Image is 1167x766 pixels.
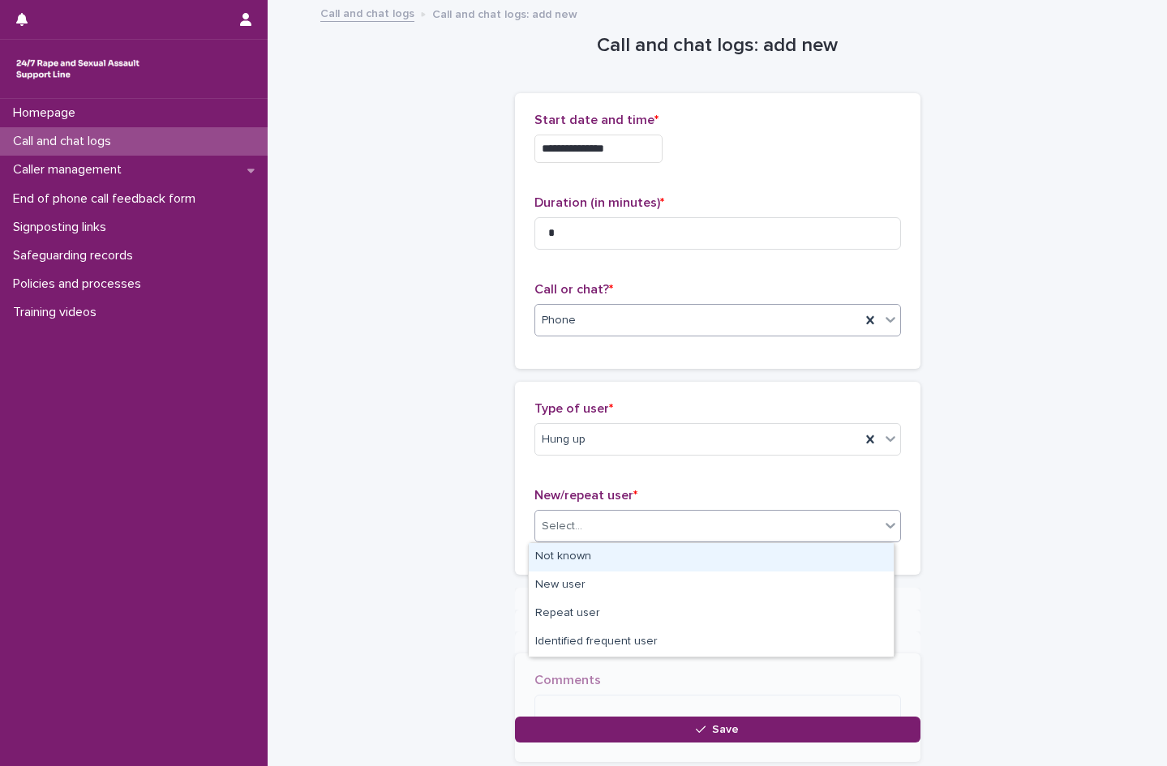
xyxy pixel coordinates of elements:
p: End of phone call feedback form [6,191,208,207]
p: Signposting links [6,220,119,235]
button: Save [515,717,920,742]
div: New user [529,571,894,600]
div: Repeat user [529,600,894,628]
div: Select... [542,518,582,535]
span: Start date and time [534,113,659,126]
span: Phone [542,312,576,329]
img: rhQMoQhaT3yELyF149Cw [13,53,143,85]
span: Duration (in minutes) [534,196,664,209]
div: Not known [529,543,894,571]
h1: Call and chat logs: add new [515,34,920,58]
div: Identified frequent user [529,628,894,657]
span: New/repeat user [534,489,637,502]
span: Type of user [534,402,613,415]
p: Call and chat logs: add new [432,4,577,22]
p: Safeguarding records [6,248,146,263]
span: Save [712,724,739,735]
p: Caller management [6,162,135,178]
span: Hung up [542,431,586,448]
p: Call and chat logs [6,134,124,149]
a: Call and chat logs [320,3,414,22]
span: Comments [534,674,601,687]
span: Call or chat? [534,283,613,296]
p: Training videos [6,305,109,320]
p: Homepage [6,105,88,121]
p: Policies and processes [6,276,154,292]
